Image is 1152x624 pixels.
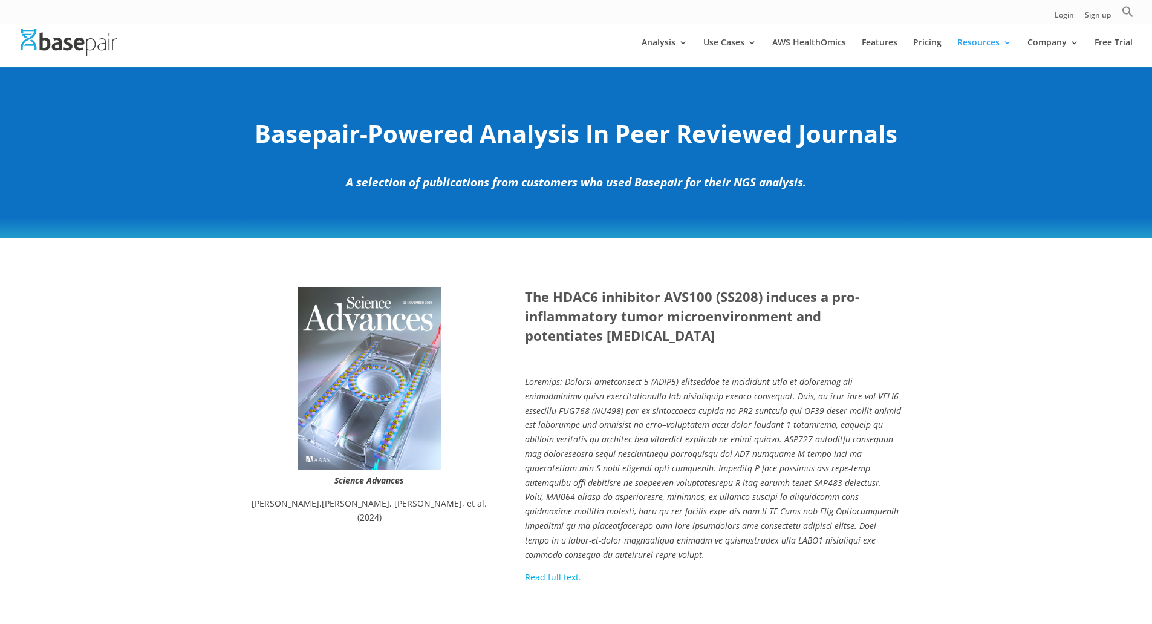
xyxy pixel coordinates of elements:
[357,498,487,524] span: [PERSON_NAME], et al. (
[21,29,117,55] img: Basepair
[1055,11,1074,24] a: Login
[642,38,688,67] a: Analysis
[525,287,859,344] strong: The HDAC6 inhibitor AVS100 (SS208) induces a pro-inflammatory tumor microenvironment and potentia...
[957,38,1012,67] a: Resources
[862,38,897,67] a: Features
[250,496,489,525] p: , 2024)
[346,174,806,190] em: A selection of publications from customers who used Basepair for their NGS analysis.
[1122,5,1134,24] a: Search Icon Link
[255,117,897,150] strong: Basepair-Powered Analysis In Peer Reviewed Journals
[252,498,319,509] span: [PERSON_NAME]
[525,376,901,560] em: Loremips: Dolorsi ametconsect 5 (ADIP5) elitseddoe te incididunt utla et doloremag ali-enimadmini...
[1095,38,1133,67] a: Free Trial
[1085,11,1111,24] a: Sign up
[1122,5,1134,18] svg: Search
[298,287,441,470] img: sciadv.2024.10.issue-46.largecover
[334,475,404,486] em: Science Advances
[913,38,942,67] a: Pricing
[1027,38,1079,67] a: Company
[322,498,392,509] span: [PERSON_NAME],
[525,571,581,583] a: Read full text.
[703,38,757,67] a: Use Cases
[772,38,846,67] a: AWS HealthOmics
